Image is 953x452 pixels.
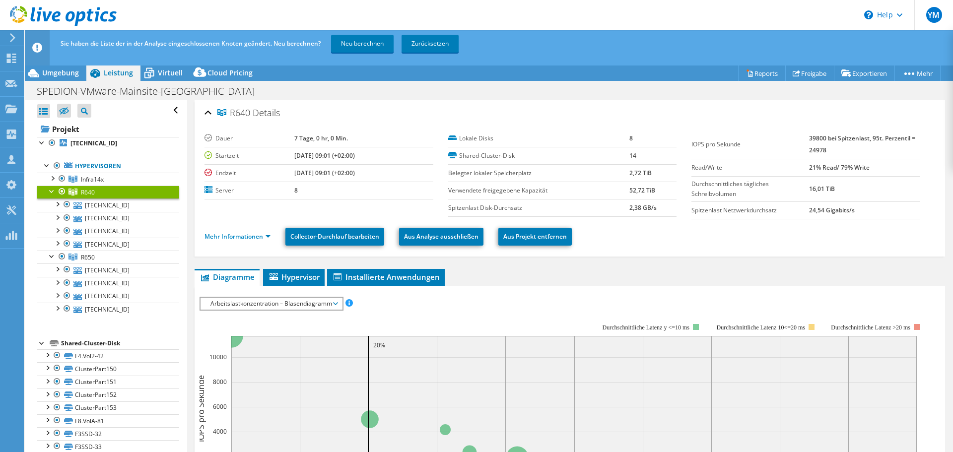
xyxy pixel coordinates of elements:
[61,39,321,48] span: Sie haben die Liste der in der Analyse eingeschlossenen Knoten geändert. Neu berechnen?
[448,186,629,195] label: Verwendete freigegebene Kapazität
[448,133,629,143] label: Lokale Disks
[717,324,806,331] tspan: Durchschnittliche Latenz 10<=20 ms
[399,228,483,246] a: Aus Analyse ausschließen
[204,186,294,195] label: Server
[603,324,690,331] tspan: Durchschnittliche Latenz y <=10 ms
[809,163,870,172] b: 21% Read/ 79% Write
[285,228,384,246] a: Collector-Durchlauf bearbeiten
[332,272,440,282] span: Installierte Anwendungen
[213,427,227,436] text: 4000
[37,427,179,440] a: F3SSD-32
[158,68,183,77] span: Virtuell
[331,35,394,53] a: Neu berechnen
[37,362,179,375] a: ClusterPart150
[200,272,255,282] span: Diagramme
[253,107,280,119] span: Details
[809,185,835,193] b: 16,01 TiB
[37,238,179,251] a: [TECHNICAL_ID]
[448,168,629,178] label: Belegter lokaler Speicherplatz
[81,253,95,261] span: R650
[402,35,459,53] a: Zurücksetzen
[81,175,104,184] span: Infra14x
[294,151,355,160] b: [DATE] 09:01 (+02:00)
[196,375,206,442] text: IOPS pro Sekunde
[205,298,337,310] span: Arbeitslastkonzentration – Blasendiagramm
[37,414,179,427] a: F8.VolA-81
[738,65,786,81] a: Reports
[926,7,942,23] span: YM
[37,388,179,401] a: ClusterPart152
[498,228,572,246] a: Aus Projekt entfernen
[831,324,911,331] text: Durchschnittliche Latenz >20 ms
[37,137,179,150] a: [TECHNICAL_ID]
[213,402,227,411] text: 6000
[207,68,253,77] span: Cloud Pricing
[691,205,809,215] label: Spitzenlast Netzwerkdurchsatz
[448,203,629,213] label: Spitzenlast Disk-Durchsatz
[37,198,179,211] a: [TECHNICAL_ID]
[691,163,809,173] label: Read/Write
[37,173,179,186] a: Infra14x
[32,86,270,97] h1: SPEDION-VMware-Mainsite-[GEOGRAPHIC_DATA]
[213,378,227,386] text: 8000
[204,151,294,161] label: Startzeit
[629,169,652,177] b: 2,72 TiB
[70,139,117,147] b: [TECHNICAL_ID]
[37,225,179,238] a: [TECHNICAL_ID]
[37,401,179,414] a: ClusterPart153
[37,186,179,198] a: R640
[81,188,95,196] span: R640
[373,341,385,349] text: 20%
[629,151,636,160] b: 14
[204,133,294,143] label: Dauer
[204,168,294,178] label: Endzeit
[209,353,227,361] text: 10000
[37,263,179,276] a: [TECHNICAL_ID]
[37,212,179,225] a: [TECHNICAL_ID]
[61,337,179,349] div: Shared-Cluster-Disk
[629,134,633,142] b: 8
[37,277,179,290] a: [TECHNICAL_ID]
[42,68,79,77] span: Umgebung
[37,303,179,316] a: [TECHNICAL_ID]
[37,121,179,137] a: Projekt
[629,186,655,194] b: 52,72 TiB
[691,139,809,149] label: IOPS pro Sekunde
[834,65,895,81] a: Exportieren
[691,179,809,199] label: Durchschnittliches tägliches Schreibvolumen
[217,108,250,118] span: R640
[894,65,941,81] a: Mehr
[37,290,179,303] a: [TECHNICAL_ID]
[785,65,834,81] a: Freigabe
[629,203,657,212] b: 2,38 GB/s
[37,251,179,263] a: R650
[448,151,629,161] label: Shared-Cluster-Disk
[864,10,873,19] svg: \n
[268,272,320,282] span: Hypervisor
[37,160,179,173] a: Hypervisoren
[204,232,271,241] a: Mehr Informationen
[104,68,133,77] span: Leistung
[294,134,348,142] b: 7 Tage, 0 hr, 0 Min.
[809,134,915,154] b: 39800 bei Spitzenlast, 95t. Perzentil = 24978
[294,186,298,194] b: 8
[809,206,855,214] b: 24,54 Gigabits/s
[37,349,179,362] a: F4.Vol2-42
[294,169,355,177] b: [DATE] 09:01 (+02:00)
[37,376,179,388] a: ClusterPart151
